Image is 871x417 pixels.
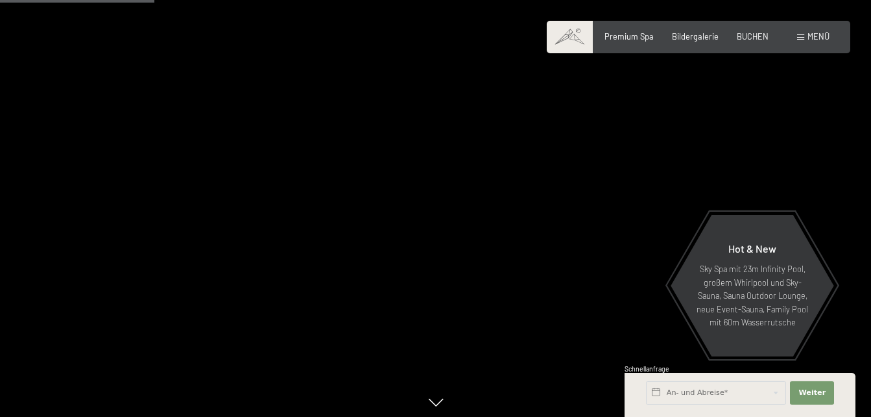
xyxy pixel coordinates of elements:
p: Sky Spa mit 23m Infinity Pool, großem Whirlpool und Sky-Sauna, Sauna Outdoor Lounge, neue Event-S... [696,262,809,329]
a: Hot & New Sky Spa mit 23m Infinity Pool, großem Whirlpool und Sky-Sauna, Sauna Outdoor Lounge, ne... [670,214,835,357]
span: Schnellanfrage [625,365,669,373]
span: Menü [807,31,829,42]
a: Bildergalerie [672,31,719,42]
a: BUCHEN [737,31,769,42]
span: Weiter [798,388,826,398]
button: Weiter [790,381,834,405]
a: Premium Spa [604,31,654,42]
span: Hot & New [728,242,776,255]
